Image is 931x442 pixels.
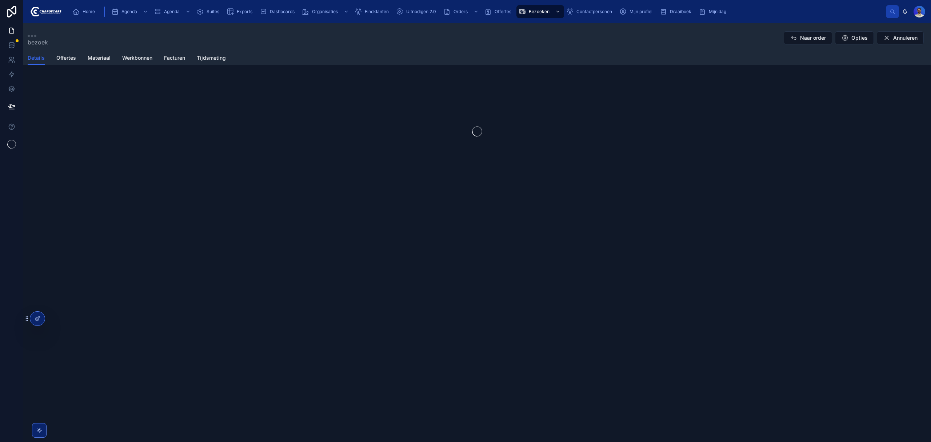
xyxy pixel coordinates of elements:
span: Organisaties [312,9,338,15]
a: Uitnodigen 2.0 [394,5,441,18]
span: Offertes [495,9,511,15]
span: Tijdsmeting [197,54,226,62]
span: Contactpersonen [576,9,612,15]
span: Naar order [800,34,826,42]
span: Mijn dag [709,9,726,15]
a: Agenda [152,5,194,18]
a: Exports [224,5,257,18]
span: Agenda [164,9,180,15]
button: Opties [835,31,874,44]
span: Materiaal [88,54,111,62]
span: Suites [207,9,219,15]
span: Facturen [164,54,185,62]
span: Annuleren [893,34,918,42]
a: Suites [194,5,224,18]
a: Orders [441,5,482,18]
a: Mijn dag [696,5,731,18]
span: bezoek [28,38,48,47]
span: Eindklanten [365,9,389,15]
span: Dashboards [270,9,295,15]
span: Mijn profiel [630,9,652,15]
span: Offertes [56,54,76,62]
span: Exports [237,9,252,15]
span: Orders [453,9,468,15]
button: Naar order [784,31,832,44]
a: Agenda [109,5,152,18]
a: Contactpersonen [564,5,617,18]
a: Offertes [482,5,516,18]
a: Details [28,51,45,65]
a: Facturen [164,51,185,66]
a: Werkbonnen [122,51,152,66]
a: Organisaties [300,5,352,18]
a: Eindklanten [352,5,394,18]
span: Home [83,9,95,15]
a: Tijdsmeting [197,51,226,66]
a: Materiaal [88,51,111,66]
a: Draaiboek [658,5,696,18]
a: Mijn profiel [617,5,658,18]
span: Agenda [121,9,137,15]
span: Details [28,54,45,62]
img: App logo [29,6,61,17]
span: Opties [851,34,868,42]
button: Annuleren [877,31,924,44]
a: Offertes [56,51,76,66]
a: Home [70,5,100,18]
div: scrollable content [67,4,886,20]
span: Uitnodigen 2.0 [406,9,436,15]
span: Bezoeken [529,9,550,15]
a: Dashboards [257,5,300,18]
span: Werkbonnen [122,54,152,62]
span: Draaiboek [670,9,691,15]
a: Bezoeken [516,5,564,18]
